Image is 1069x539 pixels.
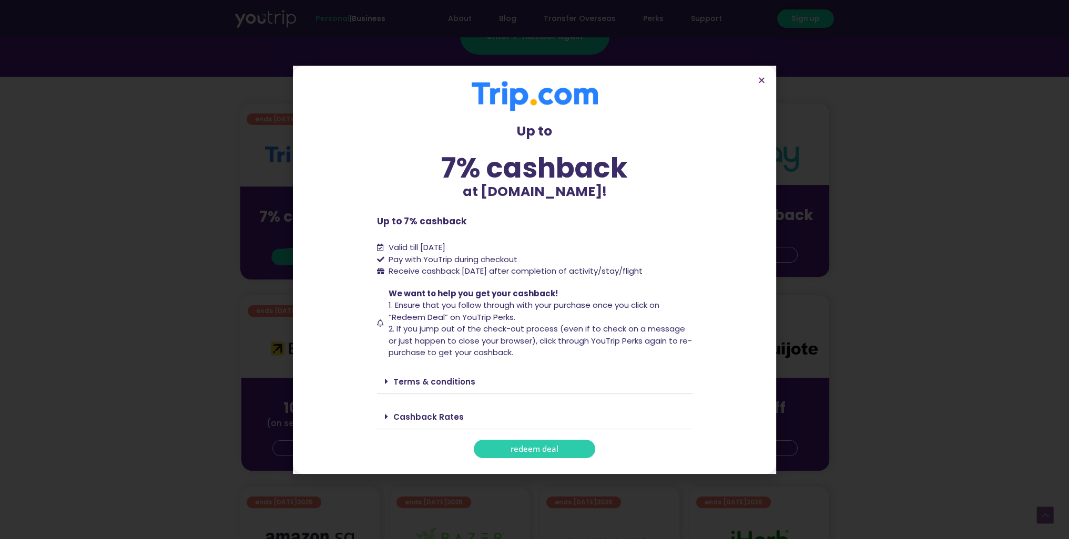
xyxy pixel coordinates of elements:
[389,288,558,299] span: We want to help you get your cashback!
[386,254,517,266] span: Pay with YouTrip during checkout
[474,440,595,458] a: redeem deal
[377,121,693,141] p: Up to
[377,405,693,429] div: Cashback Rates
[377,154,693,182] div: 7% cashback
[758,76,766,84] a: Close
[377,369,693,394] div: Terms & conditions
[377,215,466,227] b: Up to 7% cashback
[389,299,659,323] span: 1. Ensure that you follow through with your purchase once you click on “Redeem Deal” on YouTrip P...
[511,445,558,453] span: redeem deal
[393,376,475,387] a: Terms & conditions
[389,323,692,358] span: 2. If you jump out of the check-out process (even if to check on a message or just happen to clos...
[393,411,464,422] a: Cashback Rates
[389,265,643,276] span: Receive cashback [DATE] after completion of activity/stay/flight
[389,242,445,253] span: Valid till [DATE]
[377,182,693,202] p: at [DOMAIN_NAME]!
